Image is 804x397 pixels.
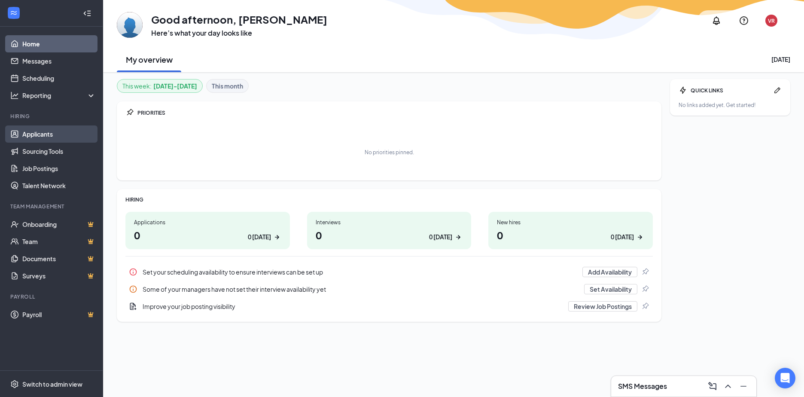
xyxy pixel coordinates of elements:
[723,381,733,391] svg: ChevronUp
[679,86,687,95] svg: Bolt
[151,28,327,38] h3: Here’s what your day looks like
[143,285,579,293] div: Some of your managers have not set their interview availability yet
[488,212,653,249] a: New hires00 [DATE]ArrowRight
[125,281,653,298] div: Some of your managers have not set their interview availability yet
[22,35,96,52] a: Home
[611,232,634,241] div: 0 [DATE]
[429,232,452,241] div: 0 [DATE]
[736,379,749,393] button: Minimize
[316,219,463,226] div: Interviews
[707,381,718,391] svg: ComposeMessage
[143,302,563,311] div: Improve your job posting visibility
[22,380,82,388] div: Switch to admin view
[22,160,96,177] a: Job Postings
[248,232,271,241] div: 0 [DATE]
[22,250,96,267] a: DocumentsCrown
[129,285,137,293] svg: Info
[134,219,281,226] div: Applications
[22,125,96,143] a: Applicants
[22,306,96,323] a: PayrollCrown
[22,267,96,284] a: SurveysCrown
[10,203,94,210] div: Team Management
[22,177,96,194] a: Talent Network
[125,263,653,281] a: InfoSet your scheduling availability to ensure interviews can be set upAdd AvailabilityPin
[775,368,795,388] div: Open Intercom Messenger
[122,81,197,91] div: This week :
[679,101,782,109] div: No links added yet. Get started!
[720,379,734,393] button: ChevronUp
[22,70,96,87] a: Scheduling
[584,284,637,294] button: Set Availability
[129,268,137,276] svg: Info
[771,55,790,64] div: [DATE]
[22,91,96,100] div: Reporting
[705,379,719,393] button: ComposeMessage
[125,298,653,315] div: Improve your job posting visibility
[365,149,414,156] div: No priorities pinned.
[117,12,143,38] img: Veronica Rodriguez
[125,263,653,281] div: Set your scheduling availability to ensure interviews can be set up
[618,382,667,391] h3: SMS Messages
[641,268,649,276] svg: Pin
[582,267,637,277] button: Add Availability
[22,233,96,250] a: TeamCrown
[711,15,722,26] svg: Notifications
[125,298,653,315] a: DocumentAddImprove your job posting visibilityReview Job PostingsPin
[125,108,134,117] svg: Pin
[10,113,94,120] div: Hiring
[153,81,197,91] b: [DATE] - [DATE]
[641,302,649,311] svg: Pin
[768,17,775,24] div: VR
[125,212,290,249] a: Applications00 [DATE]ArrowRight
[454,233,463,241] svg: ArrowRight
[137,109,653,116] div: PRIORITIES
[125,281,653,298] a: InfoSome of your managers have not set their interview availability yetSet AvailabilityPin
[9,9,18,17] svg: WorkstreamLogo
[134,228,281,242] h1: 0
[125,196,653,203] div: HIRING
[273,233,281,241] svg: ArrowRight
[773,86,782,95] svg: Pen
[126,54,173,65] h2: My overview
[22,143,96,160] a: Sourcing Tools
[129,302,137,311] svg: DocumentAdd
[212,81,243,91] b: This month
[691,87,770,94] div: QUICK LINKS
[641,285,649,293] svg: Pin
[22,216,96,233] a: OnboardingCrown
[738,381,749,391] svg: Minimize
[10,380,19,388] svg: Settings
[10,91,19,100] svg: Analysis
[10,293,94,300] div: Payroll
[497,228,644,242] h1: 0
[636,233,644,241] svg: ArrowRight
[151,12,327,27] h1: Good afternoon, [PERSON_NAME]
[22,52,96,70] a: Messages
[739,15,749,26] svg: QuestionInfo
[83,9,91,18] svg: Collapse
[143,268,577,276] div: Set your scheduling availability to ensure interviews can be set up
[568,301,637,311] button: Review Job Postings
[497,219,644,226] div: New hires
[307,212,472,249] a: Interviews00 [DATE]ArrowRight
[316,228,463,242] h1: 0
